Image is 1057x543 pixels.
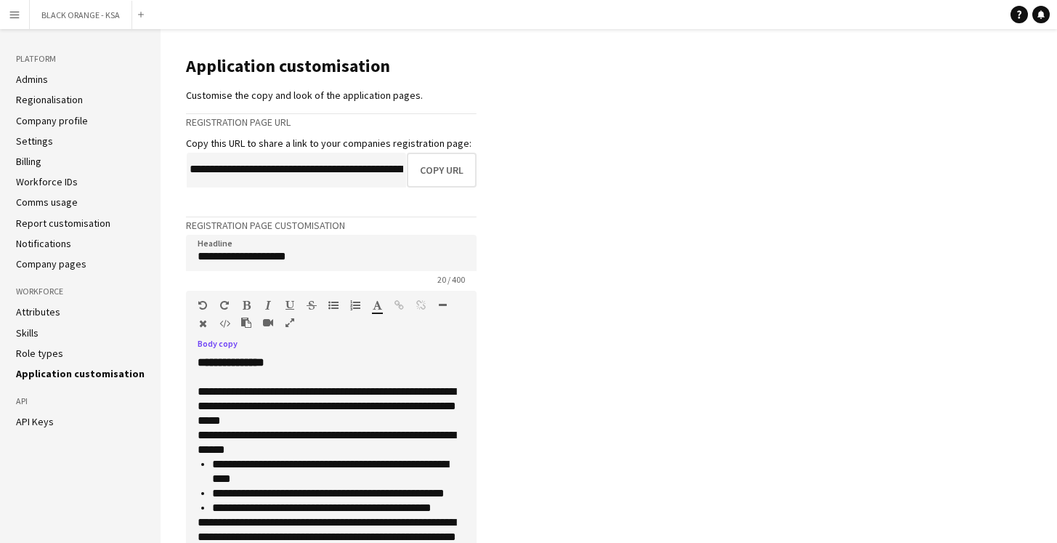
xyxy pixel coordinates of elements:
[16,52,145,65] h3: Platform
[16,347,63,360] a: Role types
[186,89,477,102] div: Customise the copy and look of the application pages.
[16,257,86,270] a: Company pages
[16,73,48,86] a: Admins
[407,153,477,188] button: Copy URL
[219,318,230,329] button: HTML Code
[186,219,477,232] h3: Registration page customisation
[263,317,273,329] button: Insert video
[16,305,60,318] a: Attributes
[198,299,208,311] button: Undo
[16,134,53,148] a: Settings
[16,395,145,408] h3: API
[186,55,477,77] h1: Application customisation
[241,317,251,329] button: Paste as plain text
[437,299,447,311] button: Horizontal Line
[16,285,145,298] h3: Workforce
[328,299,339,311] button: Unordered List
[16,367,145,380] a: Application customisation
[219,299,230,311] button: Redo
[263,299,273,311] button: Italic
[186,137,477,150] div: Copy this URL to share a link to your companies registration page:
[426,274,477,285] span: 20 / 400
[16,326,39,339] a: Skills
[285,299,295,311] button: Underline
[350,299,360,311] button: Ordered List
[16,196,78,209] a: Comms usage
[16,114,88,127] a: Company profile
[16,217,110,230] a: Report customisation
[241,299,251,311] button: Bold
[186,116,477,129] h3: Registration page URL
[30,1,132,29] button: BLACK ORANGE - KSA
[16,155,41,168] a: Billing
[285,317,295,329] button: Fullscreen
[16,415,54,428] a: API Keys
[16,93,83,106] a: Regionalisation
[307,299,317,311] button: Strikethrough
[198,318,208,329] button: Clear Formatting
[372,299,382,311] button: Text Color
[16,175,78,188] a: Workforce IDs
[16,237,71,250] a: Notifications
